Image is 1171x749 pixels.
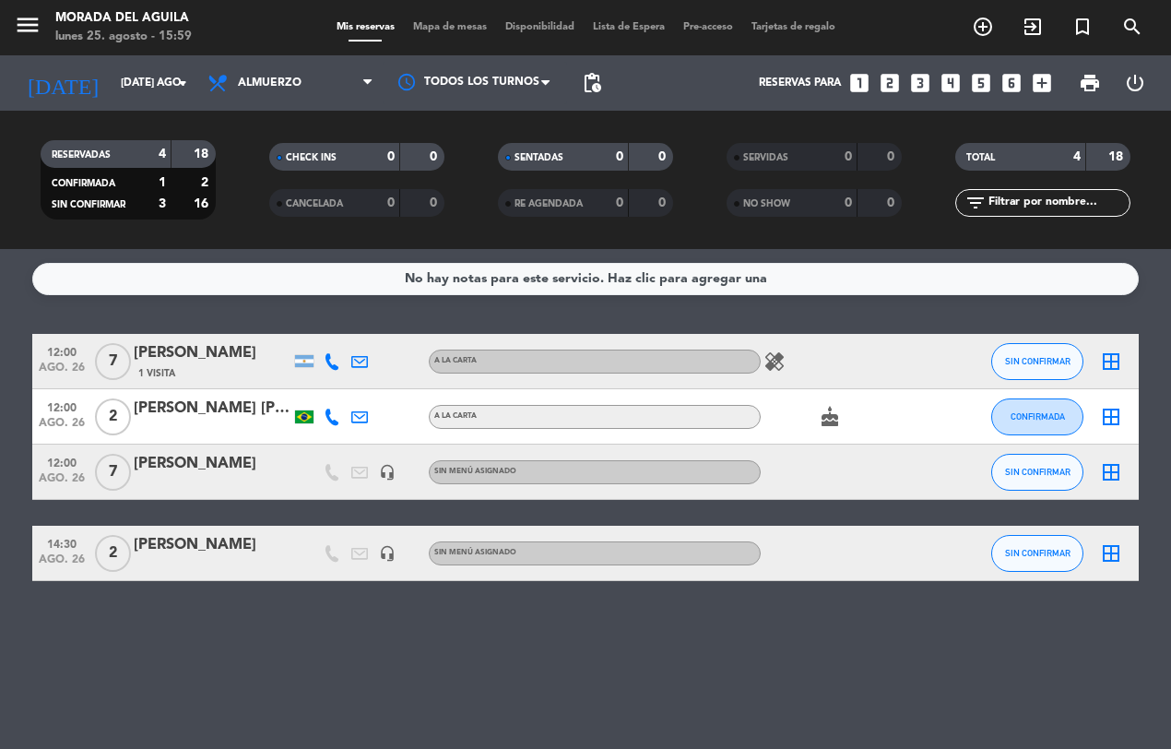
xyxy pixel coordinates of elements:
[14,11,41,45] button: menu
[969,71,993,95] i: looks_5
[1100,351,1122,373] i: border_all
[1100,406,1122,428] i: border_all
[286,199,343,208] span: CANCELADA
[999,71,1023,95] i: looks_6
[742,22,845,32] span: Tarjetas de regalo
[1011,411,1065,422] span: CONFIRMADA
[39,340,85,362] span: 12:00
[134,397,290,421] div: [PERSON_NAME] [PERSON_NAME] Steinck Thomasi
[134,452,290,476] div: [PERSON_NAME]
[759,77,841,89] span: Reservas para
[434,549,516,556] span: Sin menú asignado
[1005,467,1070,477] span: SIN CONFIRMAR
[966,153,995,162] span: TOTAL
[39,417,85,438] span: ago. 26
[14,63,112,103] i: [DATE]
[819,406,841,428] i: cake
[159,197,166,210] strong: 3
[39,362,85,383] span: ago. 26
[1108,150,1127,163] strong: 18
[134,533,290,557] div: [PERSON_NAME]
[1022,16,1044,38] i: exit_to_app
[1071,16,1094,38] i: turned_in_not
[194,148,212,160] strong: 18
[1005,356,1070,366] span: SIN CONFIRMAR
[286,153,337,162] span: CHECK INS
[434,468,516,475] span: Sin menú asignado
[763,351,786,373] i: healing
[14,11,41,39] i: menu
[52,200,125,209] span: SIN CONFIRMAR
[845,150,852,163] strong: 0
[991,454,1083,491] button: SIN CONFIRMAR
[1030,71,1054,95] i: add_box
[39,472,85,493] span: ago. 26
[55,28,192,46] div: lunes 25. agosto - 15:59
[991,398,1083,435] button: CONFIRMADA
[39,553,85,575] span: ago. 26
[1124,72,1146,94] i: power_settings_new
[194,197,212,210] strong: 16
[1005,548,1070,558] span: SIN CONFIRMAR
[939,71,963,95] i: looks_4
[379,464,396,481] i: headset_mic
[515,153,563,162] span: SENTADAS
[430,196,441,209] strong: 0
[743,199,790,208] span: NO SHOW
[430,150,441,163] strong: 0
[39,532,85,553] span: 14:30
[1073,150,1081,163] strong: 4
[674,22,742,32] span: Pre-acceso
[887,150,898,163] strong: 0
[327,22,404,32] span: Mis reservas
[379,545,396,562] i: headset_mic
[1121,16,1143,38] i: search
[581,72,603,94] span: pending_actions
[39,451,85,472] span: 12:00
[95,454,131,491] span: 7
[95,398,131,435] span: 2
[201,176,212,189] strong: 2
[1100,461,1122,483] i: border_all
[1100,542,1122,565] i: border_all
[404,22,496,32] span: Mapa de mesas
[847,71,871,95] i: looks_one
[159,148,166,160] strong: 4
[987,193,1130,213] input: Filtrar por nombre...
[1112,55,1157,111] div: LOG OUT
[434,412,477,420] span: A LA CARTA
[972,16,994,38] i: add_circle_outline
[405,268,767,290] div: No hay notas para este servicio. Haz clic para agregar una
[658,150,669,163] strong: 0
[908,71,932,95] i: looks_3
[39,396,85,417] span: 12:00
[658,196,669,209] strong: 0
[138,366,175,381] span: 1 Visita
[991,343,1083,380] button: SIN CONFIRMAR
[95,535,131,572] span: 2
[52,179,115,188] span: CONFIRMADA
[496,22,584,32] span: Disponibilidad
[743,153,788,162] span: SERVIDAS
[387,150,395,163] strong: 0
[159,176,166,189] strong: 1
[991,535,1083,572] button: SIN CONFIRMAR
[1079,72,1101,94] span: print
[55,9,192,28] div: Morada del Aguila
[887,196,898,209] strong: 0
[515,199,583,208] span: RE AGENDADA
[434,357,477,364] span: A LA CARTA
[238,77,302,89] span: Almuerzo
[387,196,395,209] strong: 0
[172,72,194,94] i: arrow_drop_down
[878,71,902,95] i: looks_two
[616,196,623,209] strong: 0
[845,196,852,209] strong: 0
[95,343,131,380] span: 7
[52,150,111,160] span: RESERVADAS
[616,150,623,163] strong: 0
[584,22,674,32] span: Lista de Espera
[964,192,987,214] i: filter_list
[134,341,290,365] div: [PERSON_NAME]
